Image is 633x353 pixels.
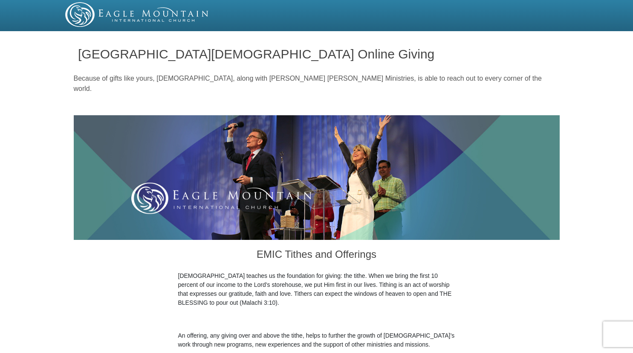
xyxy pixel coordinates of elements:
[74,73,560,94] p: Because of gifts like yours, [DEMOGRAPHIC_DATA], along with [PERSON_NAME] [PERSON_NAME] Ministrie...
[78,47,555,61] h1: [GEOGRAPHIC_DATA][DEMOGRAPHIC_DATA] Online Giving
[178,271,455,307] p: [DEMOGRAPHIC_DATA] teaches us the foundation for giving: the tithe. When we bring the first 10 pe...
[65,2,209,27] img: EMIC
[178,240,455,271] h3: EMIC Tithes and Offerings
[178,331,455,349] p: An offering, any giving over and above the tithe, helps to further the growth of [DEMOGRAPHIC_DAT...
